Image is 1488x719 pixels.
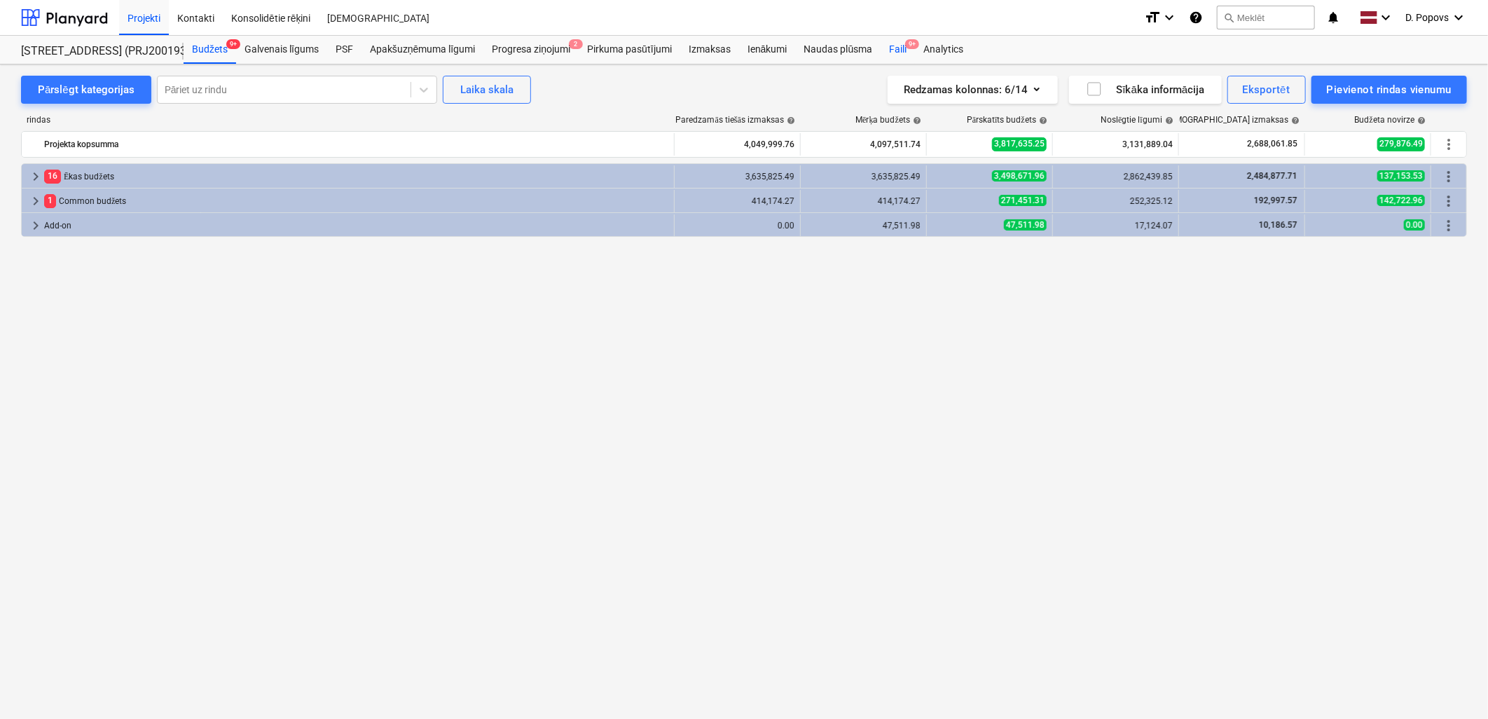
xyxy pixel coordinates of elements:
span: Vairāk darbību [1440,193,1457,210]
span: help [1036,116,1047,125]
span: 0.00 [1404,219,1425,231]
a: Ienākumi [739,36,796,64]
span: help [910,116,921,125]
span: search [1223,12,1234,23]
div: 3,635,825.49 [806,172,921,182]
span: Vairāk darbību [1440,217,1457,234]
button: Meklēt [1217,6,1315,29]
span: keyboard_arrow_right [27,168,44,185]
span: 2,688,061.85 [1246,138,1299,150]
span: 2 [569,39,583,49]
div: 4,097,511.74 [806,133,921,156]
div: 17,124.07 [1059,221,1173,231]
button: Eksportēt [1227,76,1306,104]
a: Naudas plūsma [796,36,881,64]
div: Pārslēgt kategorijas [38,81,135,99]
div: Budžets [184,36,236,64]
span: 192,997.57 [1253,196,1299,205]
div: Pārskatīts budžets [967,115,1047,125]
span: help [1162,116,1173,125]
span: 142,722.96 [1377,195,1425,206]
span: help [1414,116,1426,125]
span: 2,484,877.71 [1246,171,1299,181]
i: keyboard_arrow_down [1377,9,1394,26]
span: 271,451.31 [999,195,1047,206]
span: 3,498,671.96 [992,170,1047,182]
span: keyboard_arrow_right [27,193,44,210]
div: Paredzamās tiešās izmaksas [676,115,795,125]
a: Galvenais līgums [236,36,327,64]
span: 137,153.53 [1377,170,1425,182]
div: 414,174.27 [806,196,921,206]
i: keyboard_arrow_down [1161,9,1178,26]
div: Add-on [44,214,668,237]
a: Izmaksas [680,36,739,64]
i: Zināšanu pamats [1189,9,1203,26]
div: [STREET_ADDRESS] (PRJ2001934) 2601941 [21,44,167,59]
span: 10,186.57 [1258,220,1299,230]
div: Common budžets [44,190,668,212]
span: help [1288,116,1300,125]
div: Laika skala [460,81,514,99]
div: 252,325.12 [1059,196,1173,206]
span: 47,511.98 [1004,219,1047,231]
div: Faili [881,36,915,64]
div: 3,635,825.49 [680,172,794,182]
iframe: Chat Widget [1418,652,1488,719]
div: Noslēgtie līgumi [1101,115,1173,125]
button: Sīkāka informācija [1069,76,1222,104]
div: Ēkas budžets [44,165,668,188]
div: Pievienot rindas vienumu [1327,81,1452,99]
div: Progresa ziņojumi [483,36,579,64]
span: Vairāk darbību [1440,168,1457,185]
div: [DEMOGRAPHIC_DATA] izmaksas [1162,115,1300,125]
span: keyboard_arrow_right [27,217,44,234]
span: 279,876.49 [1377,137,1425,151]
div: Eksportēt [1243,81,1290,99]
a: Apakšuzņēmuma līgumi [361,36,483,64]
span: 3,817,635.25 [992,137,1047,151]
span: 16 [44,170,61,183]
div: Budžeta novirze [1355,115,1426,125]
a: Pirkuma pasūtījumi [579,36,680,64]
div: 47,511.98 [806,221,921,231]
span: 9+ [226,39,240,49]
div: Sīkāka informācija [1086,81,1205,99]
i: format_size [1144,9,1161,26]
div: 0.00 [680,221,794,231]
i: keyboard_arrow_down [1450,9,1467,26]
div: Projekta kopsumma [44,133,668,156]
button: Redzamas kolonnas:6/14 [888,76,1058,104]
div: 3,131,889.04 [1059,133,1173,156]
div: Redzamas kolonnas : 6/14 [904,81,1041,99]
div: Mērķa budžets [855,115,921,125]
span: D. Popovs [1405,12,1449,23]
span: 9+ [905,39,919,49]
a: PSF [327,36,361,64]
button: Pievienot rindas vienumu [1311,76,1467,104]
button: Pārslēgt kategorijas [21,76,151,104]
a: Budžets9+ [184,36,236,64]
span: help [784,116,795,125]
a: Progresa ziņojumi2 [483,36,579,64]
div: rindas [21,115,675,125]
button: Laika skala [443,76,531,104]
i: notifications [1326,9,1340,26]
a: Analytics [915,36,972,64]
div: 2,862,439.85 [1059,172,1173,182]
span: Vairāk darbību [1440,136,1457,153]
div: 4,049,999.76 [680,133,794,156]
a: Faili9+ [881,36,915,64]
div: 414,174.27 [680,196,794,206]
span: 1 [44,194,56,207]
